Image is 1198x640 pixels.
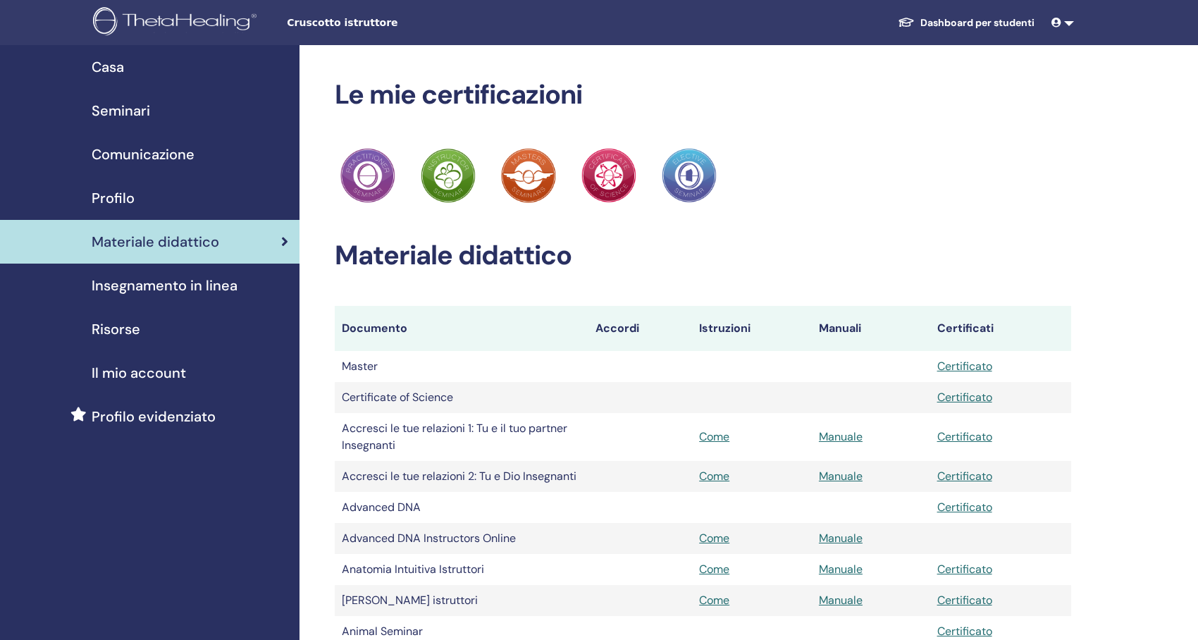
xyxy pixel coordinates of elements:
[92,319,140,340] span: Risorse
[93,7,261,39] img: logo.png
[92,100,150,121] span: Seminari
[92,231,219,252] span: Materiale didattico
[92,275,237,296] span: Insegnamento in linea
[887,10,1046,36] a: Dashboard per studenti
[581,148,636,203] img: Practitioner
[819,429,863,444] a: Manuale
[92,406,216,427] span: Profilo evidenziato
[819,469,863,484] a: Manuale
[662,148,717,203] img: Practitioner
[287,16,498,30] span: Cruscotto istruttore
[92,187,135,209] span: Profilo
[937,500,992,515] a: Certificato
[937,469,992,484] a: Certificato
[692,306,812,351] th: Istruzioni
[335,461,588,492] td: Accresci le tue relazioni 2: Tu e Dio Insegnanti
[335,240,1071,272] h2: Materiale didattico
[588,306,692,351] th: Accordi
[819,562,863,577] a: Manuale
[937,562,992,577] a: Certificato
[335,79,1071,111] h2: Le mie certificazioni
[335,492,588,523] td: Advanced DNA
[421,148,476,203] img: Practitioner
[937,624,992,639] a: Certificato
[699,593,729,608] a: Come
[937,359,992,374] a: Certificato
[699,429,729,444] a: Come
[819,593,863,608] a: Manuale
[335,523,588,554] td: Advanced DNA Instructors Online
[340,148,395,203] img: Practitioner
[335,382,588,413] td: Certificate of Science
[819,531,863,546] a: Manuale
[937,429,992,444] a: Certificato
[501,148,556,203] img: Practitioner
[898,16,915,28] img: graduation-cap-white.svg
[335,306,588,351] th: Documento
[92,144,194,165] span: Comunicazione
[335,585,588,616] td: [PERSON_NAME] istruttori
[335,554,588,585] td: Anatomia Intuitiva Istruttori
[699,531,729,546] a: Come
[92,362,186,383] span: Il mio account
[930,306,1071,351] th: Certificati
[937,593,992,608] a: Certificato
[699,562,729,577] a: Come
[937,390,992,405] a: Certificato
[335,413,588,461] td: Accresci le tue relazioni 1: Tu e il tuo partner Insegnanti
[335,351,588,382] td: Master
[92,56,124,78] span: Casa
[699,469,729,484] a: Come
[812,306,930,351] th: Manuali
